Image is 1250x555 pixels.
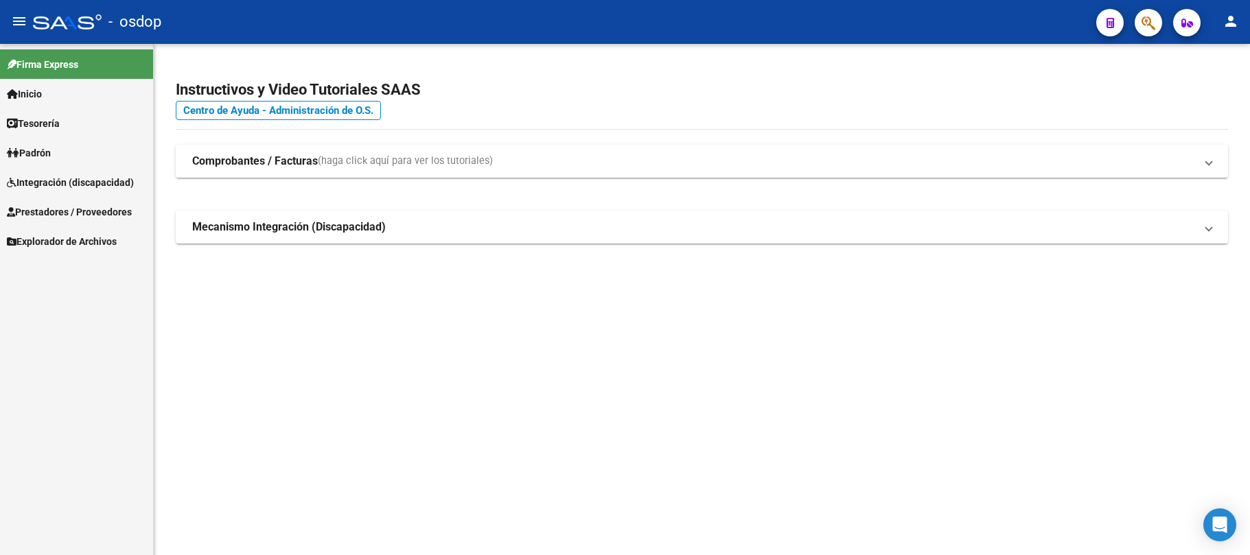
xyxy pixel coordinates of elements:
mat-expansion-panel-header: Comprobantes / Facturas(haga click aquí para ver los tutoriales) [176,145,1228,178]
span: Integración (discapacidad) [7,175,134,190]
span: Prestadores / Proveedores [7,204,132,220]
span: Firma Express [7,57,78,72]
span: Tesorería [7,116,60,131]
mat-icon: person [1223,13,1239,29]
strong: Comprobantes / Facturas [192,154,318,169]
h2: Instructivos y Video Tutoriales SAAS [176,77,1228,103]
strong: Mecanismo Integración (Discapacidad) [192,220,386,235]
mat-expansion-panel-header: Mecanismo Integración (Discapacidad) [176,211,1228,244]
span: - osdop [108,7,161,37]
span: Explorador de Archivos [7,234,117,249]
span: (haga click aquí para ver los tutoriales) [318,154,493,169]
mat-icon: menu [11,13,27,29]
span: Padrón [7,145,51,161]
div: Open Intercom Messenger [1203,508,1236,541]
span: Inicio [7,86,42,102]
a: Centro de Ayuda - Administración de O.S. [176,101,381,120]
